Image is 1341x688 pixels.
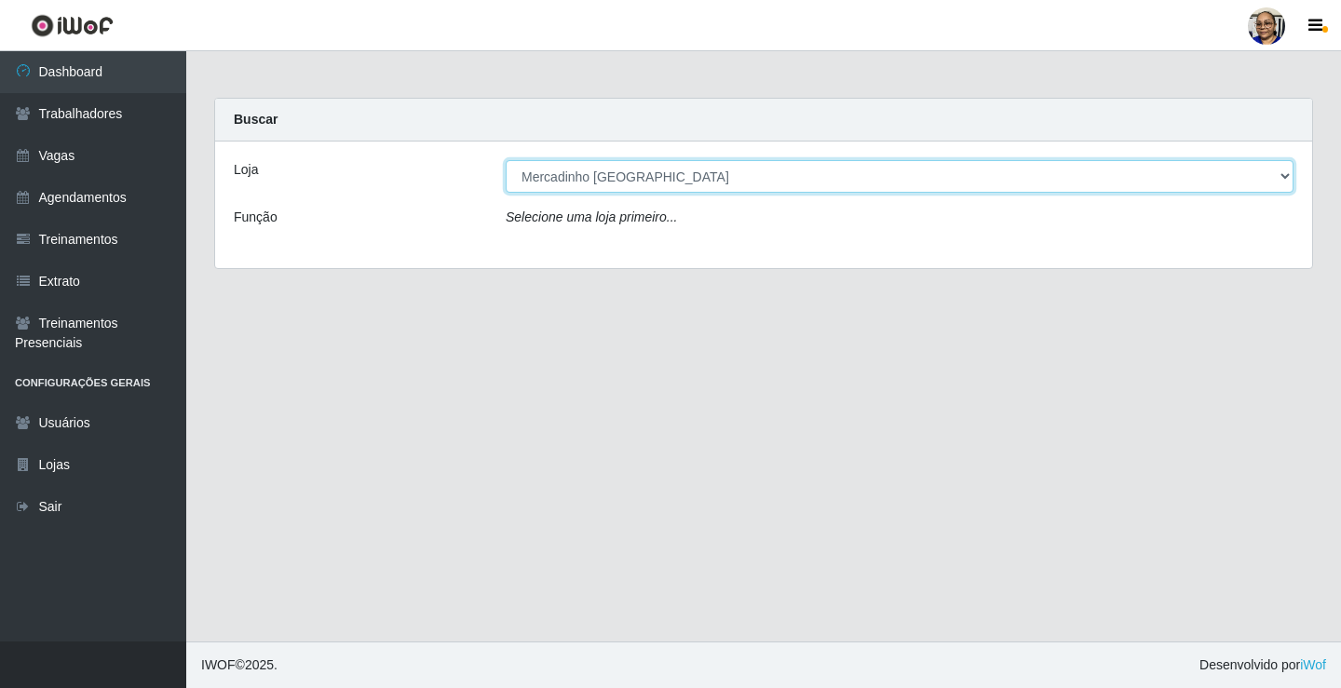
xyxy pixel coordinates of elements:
strong: Buscar [234,112,278,127]
span: IWOF [201,657,236,672]
img: CoreUI Logo [31,14,114,37]
span: © 2025 . [201,655,278,675]
label: Função [234,208,278,227]
i: Selecione uma loja primeiro... [506,209,677,224]
label: Loja [234,160,258,180]
span: Desenvolvido por [1199,655,1326,675]
a: iWof [1300,657,1326,672]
